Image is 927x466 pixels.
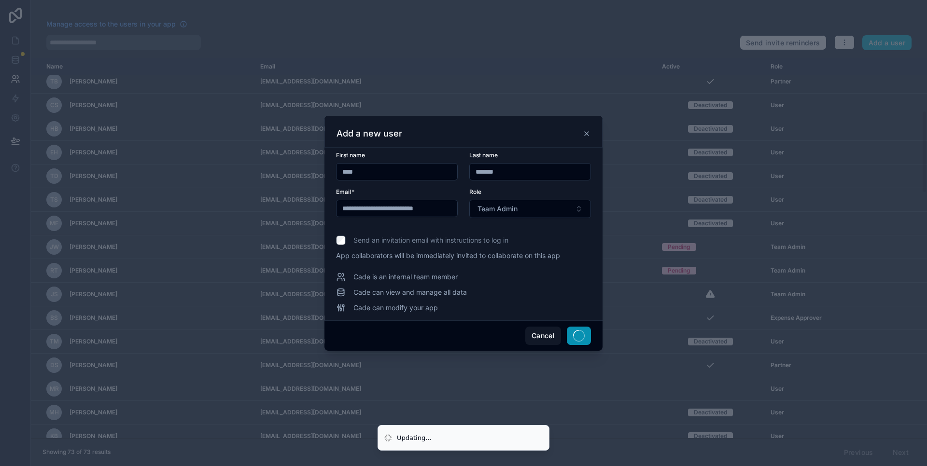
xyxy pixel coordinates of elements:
div: Updating... [397,433,432,443]
span: Cade is an internal team member [353,272,458,282]
button: Cancel [525,327,561,345]
span: Cade can modify your app [353,303,438,313]
span: Last name [469,151,498,159]
h3: Add a new user [337,128,402,139]
span: Email [336,188,351,195]
span: First name [336,151,365,159]
span: Role [469,188,481,195]
span: App collaborators will be immediately invited to collaborate on this app [336,251,591,260]
input: Send an invitation email with instructions to log in [336,235,346,245]
span: Team Admin [478,204,518,214]
span: Send an invitation email with instructions to log in [353,235,508,245]
button: Select Button [469,200,591,218]
span: Cade can view and manage all data [353,288,467,297]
